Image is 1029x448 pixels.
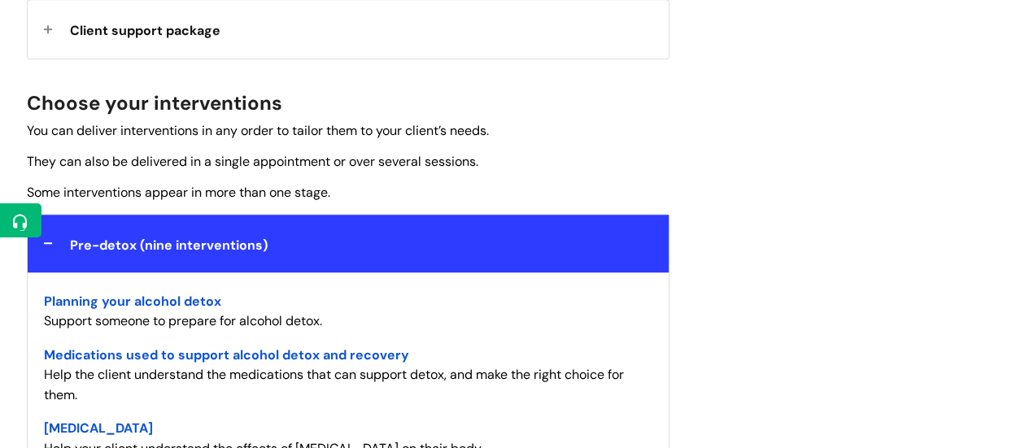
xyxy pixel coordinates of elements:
span: Client support package [70,22,220,39]
span: [MEDICAL_DATA] [44,420,153,437]
span: - [221,293,229,310]
span: Some interventions appear in more than one stage. [27,184,330,201]
span: Medications used to support alcohol detox and recovery [44,346,409,363]
span: Choose your interventions [27,90,282,115]
span: Planning your alcohol detox [44,293,221,310]
span: Help the client understand the medications that can support detox, and make the right choice for ... [44,366,624,403]
a: Planning your alcohol detox [44,287,221,311]
span: You can deliver interventions in any order to tailor them to your client’s needs. [27,122,489,139]
a: [MEDICAL_DATA] [44,414,153,438]
span: They can also be delivered in a single appointment or over several sessions. [27,153,478,170]
span: Support someone to prepare for alcohol detox. [44,312,322,329]
a: Medications used to support alcohol detox and recovery [44,341,409,365]
span: Pre-detox (nine interventions) [70,237,268,254]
